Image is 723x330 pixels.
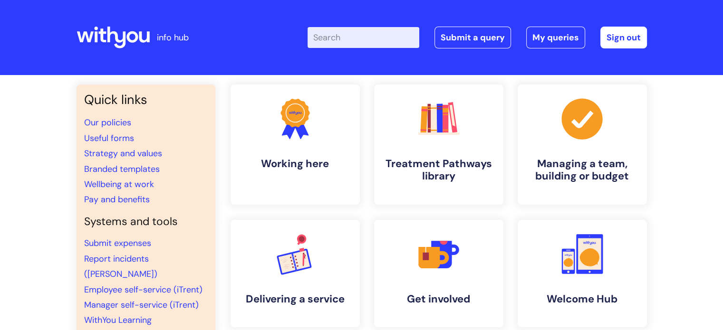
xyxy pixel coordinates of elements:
a: Pay and benefits [84,194,150,205]
h4: Systems and tools [84,215,208,228]
a: WithYou Learning [84,314,152,326]
a: Submit a query [434,27,511,48]
h4: Get involved [382,293,496,305]
a: Strategy and values [84,148,162,159]
a: Branded templates [84,163,160,175]
a: Employee self-service (iTrent) [84,284,202,295]
a: Our policies [84,117,131,128]
a: Report incidents ([PERSON_NAME]) [84,253,157,280]
h4: Delivering a service [238,293,352,305]
input: Search [308,27,419,48]
h4: Managing a team, building or budget [525,158,639,183]
a: Submit expenses [84,237,151,249]
h4: Treatment Pathways library [382,158,496,183]
a: Managing a team, building or budget [518,85,647,205]
a: Get involved [374,220,503,327]
a: Sign out [600,27,647,48]
a: Treatment Pathways library [374,85,503,205]
a: Useful forms [84,132,134,144]
a: My queries [526,27,585,48]
h4: Working here [238,158,352,170]
a: Delivering a service [231,220,360,327]
a: Working here [231,85,360,205]
h3: Quick links [84,92,208,107]
div: | - [308,27,647,48]
a: Manager self-service (iTrent) [84,299,199,311]
a: Wellbeing at work [84,179,154,190]
h4: Welcome Hub [525,293,639,305]
a: Welcome Hub [518,220,647,327]
p: info hub [157,30,189,45]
